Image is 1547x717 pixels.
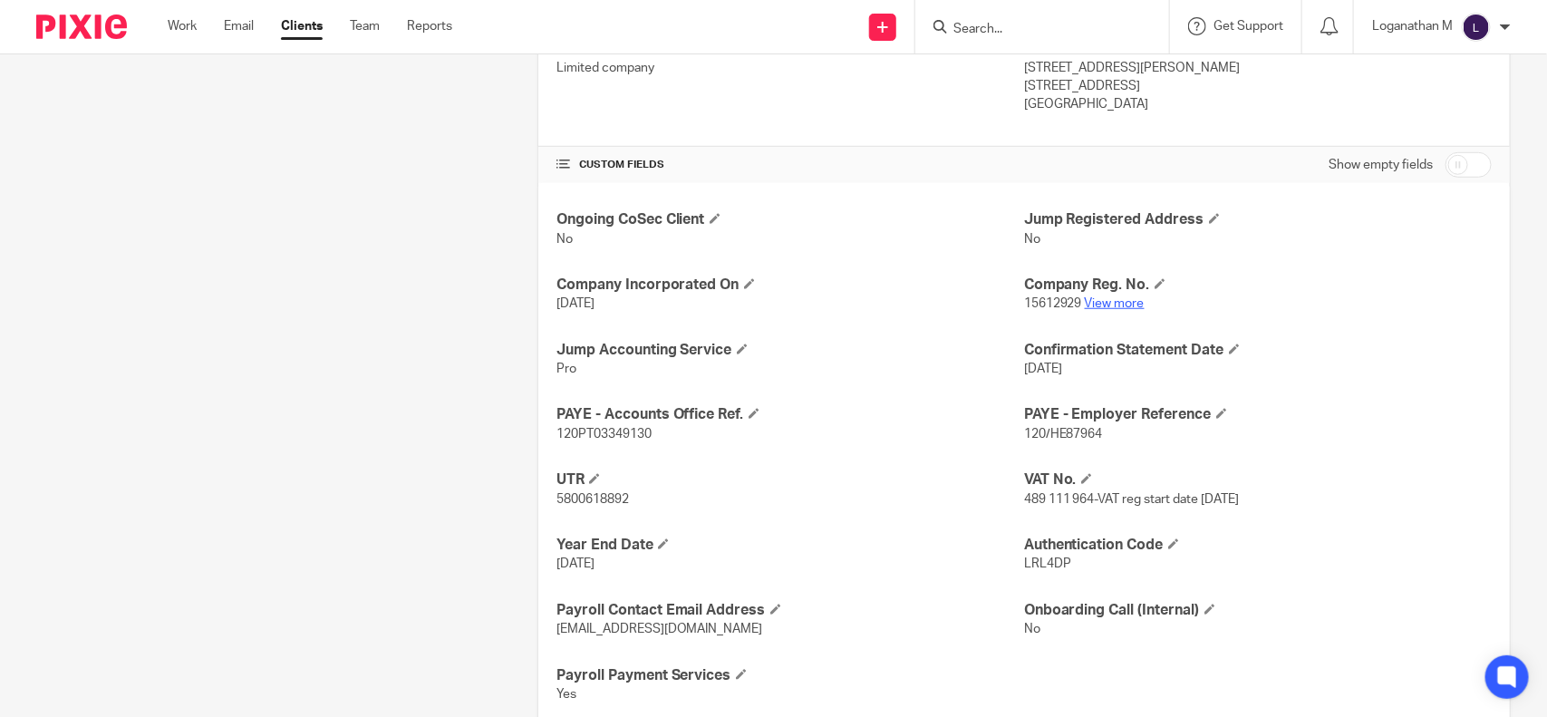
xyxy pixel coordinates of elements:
span: 15612929 [1024,297,1082,310]
p: [STREET_ADDRESS][PERSON_NAME] [1024,59,1492,77]
h4: Year End Date [556,536,1024,555]
h4: Ongoing CoSec Client [556,210,1024,229]
img: svg%3E [1462,13,1491,42]
h4: Confirmation Statement Date [1024,341,1492,360]
span: Get Support [1213,20,1283,33]
h4: Authentication Code [1024,536,1492,555]
span: 120/HE87964 [1024,428,1103,441]
a: Team [350,17,380,35]
span: 120PT03349130 [556,428,652,441]
span: [EMAIL_ADDRESS][DOMAIN_NAME] [556,623,763,635]
span: 489 111 964-VAT reg start date [DATE] [1024,493,1240,506]
h4: Payroll Contact Email Address [556,601,1024,620]
span: 5800618892 [556,493,629,506]
h4: CUSTOM FIELDS [556,158,1024,172]
span: [DATE] [1024,363,1062,375]
span: No [1024,233,1040,246]
span: No [556,233,573,246]
span: [DATE] [556,557,595,570]
a: View more [1085,297,1145,310]
h4: VAT No. [1024,470,1492,489]
h4: Payroll Payment Services [556,666,1024,685]
h4: Jump Registered Address [1024,210,1492,229]
span: Yes [556,688,576,701]
h4: UTR [556,470,1024,489]
img: Pixie [36,15,127,39]
a: Email [224,17,254,35]
a: Work [168,17,197,35]
span: LRL4DP [1024,557,1071,570]
span: Pro [556,363,576,375]
input: Search [952,22,1115,38]
h4: PAYE - Accounts Office Ref. [556,405,1024,424]
a: Reports [407,17,452,35]
label: Show empty fields [1329,156,1433,174]
h4: Jump Accounting Service [556,341,1024,360]
span: No [1024,623,1040,635]
a: Clients [281,17,323,35]
p: [STREET_ADDRESS] [1024,77,1492,95]
span: [DATE] [556,297,595,310]
h4: Company Incorporated On [556,276,1024,295]
h4: Company Reg. No. [1024,276,1492,295]
h4: PAYE - Employer Reference [1024,405,1492,424]
h4: Onboarding Call (Internal) [1024,601,1492,620]
p: Limited company [556,59,1024,77]
p: [GEOGRAPHIC_DATA] [1024,95,1492,113]
p: Loganathan M [1372,17,1453,35]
